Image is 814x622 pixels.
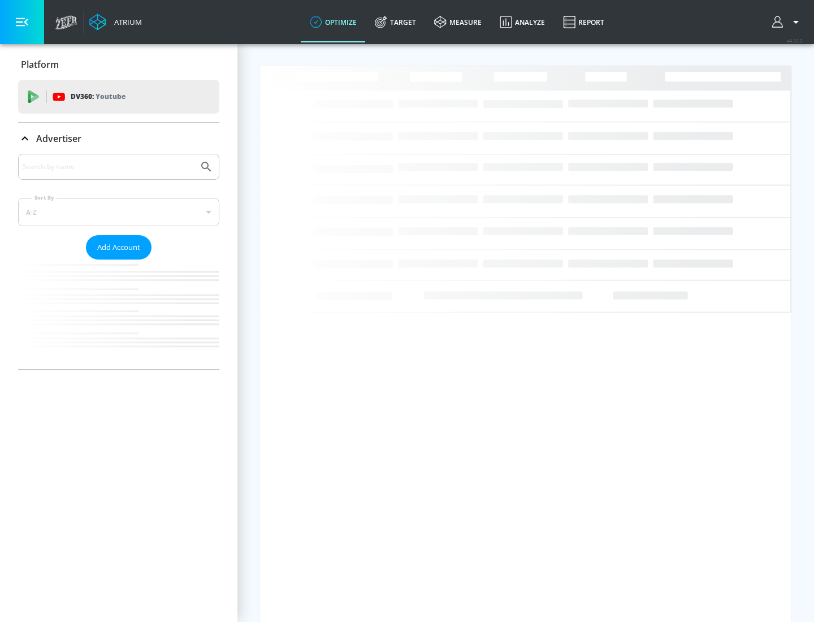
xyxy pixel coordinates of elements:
span: v 4.22.2 [787,37,803,44]
nav: list of Advertiser [18,260,219,369]
div: Advertiser [18,123,219,154]
div: Atrium [110,17,142,27]
a: Target [366,2,425,42]
a: optimize [301,2,366,42]
input: Search by name [23,159,194,174]
a: Report [554,2,613,42]
button: Add Account [86,235,151,260]
a: Analyze [491,2,554,42]
p: Youtube [96,90,125,102]
p: Platform [21,58,59,71]
p: Advertiser [36,132,81,145]
a: measure [425,2,491,42]
div: DV360: Youtube [18,80,219,114]
div: Advertiser [18,154,219,369]
a: Atrium [89,14,142,31]
label: Sort By [32,194,57,201]
div: A-Z [18,198,219,226]
p: DV360: [71,90,125,103]
span: Add Account [97,241,140,254]
div: Platform [18,49,219,80]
